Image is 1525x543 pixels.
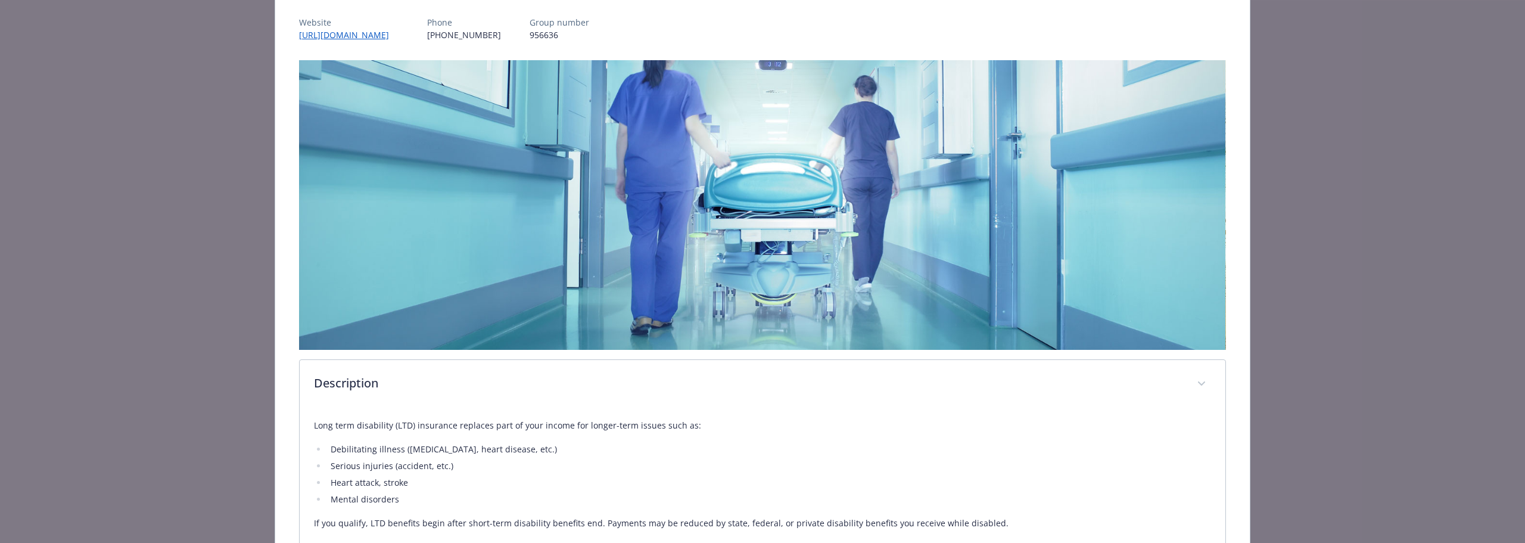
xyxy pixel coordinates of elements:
li: Heart attack, stroke [327,476,1211,490]
p: Group number [530,16,589,29]
p: Website [299,16,399,29]
p: Long term disability (LTD) insurance replaces part of your income for longer-term issues such as: [314,418,1211,433]
img: banner [299,60,1226,350]
li: Serious injuries (accident, etc.) [327,459,1211,473]
li: Debilitating illness ([MEDICAL_DATA], heart disease, etc.) [327,442,1211,457]
li: Mental disorders [327,492,1211,507]
p: If you qualify, LTD benefits begin after short-term disability benefits end. Payments may be redu... [314,516,1211,530]
p: 956636 [530,29,589,41]
p: [PHONE_NUMBER] [427,29,501,41]
p: Description [314,374,1182,392]
a: [URL][DOMAIN_NAME] [299,29,399,41]
div: Description [300,360,1225,409]
p: Phone [427,16,501,29]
